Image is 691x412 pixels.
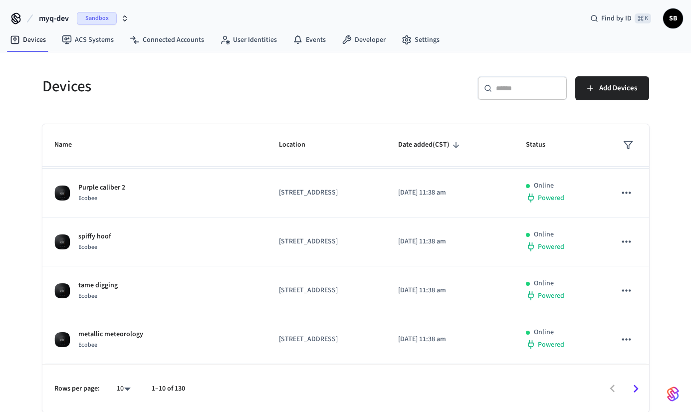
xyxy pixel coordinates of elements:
span: Powered [538,242,564,252]
img: ecobee_lite_3 [54,283,70,299]
img: ecobee_lite_3 [54,185,70,201]
button: SB [663,8,683,28]
div: 10 [112,382,136,396]
p: [DATE] 11:38 am [398,236,501,247]
span: Sandbox [77,12,117,25]
p: [STREET_ADDRESS] [279,285,375,296]
a: Settings [394,31,448,49]
div: Find by ID⌘ K [582,9,659,27]
button: Go to next page [624,377,648,401]
span: Add Devices [599,82,637,95]
a: Developer [334,31,394,49]
p: Online [534,229,554,240]
span: Ecobee [78,194,97,203]
img: ecobee_lite_3 [54,332,70,348]
span: Ecobee [78,292,97,300]
span: Name [54,137,85,153]
a: Devices [2,31,54,49]
span: Date added(CST) [398,137,462,153]
a: Connected Accounts [122,31,212,49]
span: Ecobee [78,243,97,251]
span: Powered [538,193,564,203]
span: ⌘ K [635,13,651,23]
span: Status [526,137,558,153]
a: ACS Systems [54,31,122,49]
p: [DATE] 11:38 am [398,334,501,345]
img: SeamLogoGradient.69752ec5.svg [667,386,679,402]
span: myq-dev [39,12,69,24]
button: Add Devices [575,76,649,100]
a: Events [285,31,334,49]
p: [STREET_ADDRESS] [279,236,375,247]
a: User Identities [212,31,285,49]
p: tame digging [78,280,118,291]
h5: Devices [42,76,340,97]
span: Powered [538,291,564,301]
p: Rows per page: [54,384,100,394]
p: [STREET_ADDRESS] [279,188,375,198]
img: ecobee_lite_3 [54,234,70,250]
p: spiffy hoof [78,231,111,242]
p: [DATE] 11:38 am [398,285,501,296]
span: Ecobee [78,341,97,349]
span: Location [279,137,318,153]
p: metallic meteorology [78,329,143,340]
span: Find by ID [601,13,632,23]
p: Purple caliber 2 [78,183,125,193]
p: [STREET_ADDRESS] [279,334,375,345]
p: Online [534,327,554,338]
p: 1–10 of 130 [152,384,185,394]
span: SB [664,9,682,27]
span: Powered [538,340,564,350]
p: [DATE] 11:38 am [398,188,501,198]
p: Online [534,181,554,191]
p: Online [534,278,554,289]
